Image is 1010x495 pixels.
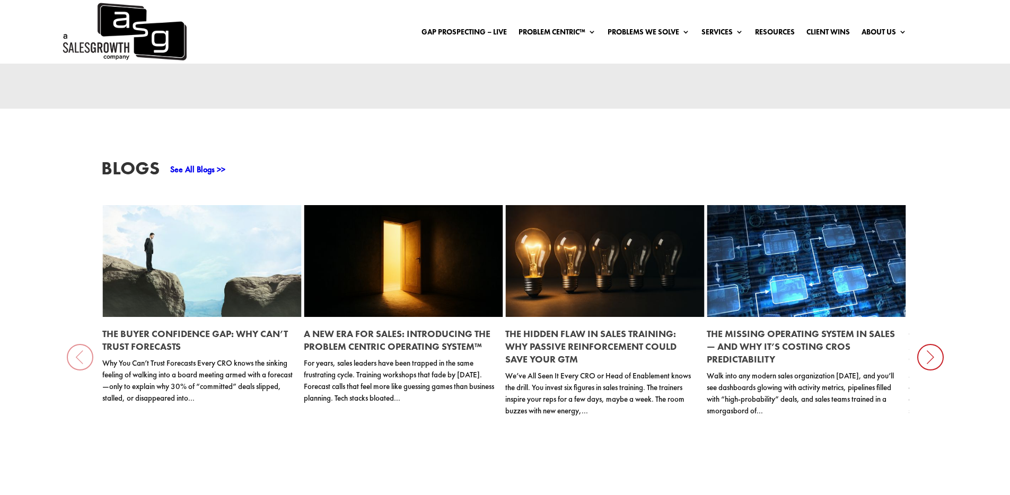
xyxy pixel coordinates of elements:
[806,28,850,40] a: Client Wins
[304,357,497,404] p: For years, sales leaders have been trapped in the same frustrating cycle. Training workshops that...
[170,164,225,175] a: See All Blogs >>
[755,28,795,40] a: Resources
[707,370,900,417] p: Walk into any modern sales organization [DATE], and you’ll see dashboards glowing with activity m...
[505,328,677,365] a: The Hidden Flaw in Sales Training: Why Passive Reinforcement Could Save Your GTM
[862,28,907,40] a: About Us
[519,28,596,40] a: Problem Centric™
[102,357,295,404] p: Why You Can’t Trust Forecasts Every CRO knows the sinking feeling of walking into a board meeting...
[707,328,895,365] a: The Missing Operating System in Sales — And Why It’s Costing CROs Predictability
[421,28,507,40] a: Gap Prospecting – LIVE
[608,28,690,40] a: Problems We Solve
[701,28,743,40] a: Services
[102,328,288,352] a: The Buyer Confidence Gap: Why Can’t Trust Forecasts
[505,370,698,417] p: We’ve All Seen It Every CRO or Head of Enablement knows the drill. You invest six figures in sale...
[101,159,160,183] h3: Blogs
[304,328,490,352] a: A New Era for Sales: Introducing the Problem Centric Operating System™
